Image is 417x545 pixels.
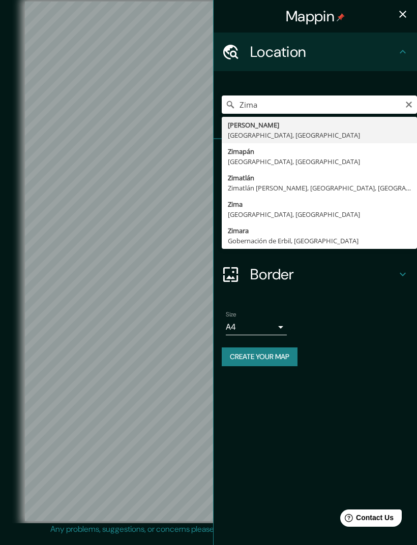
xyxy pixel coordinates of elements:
[214,33,417,71] div: Location
[228,173,411,183] div: Zimatlán
[222,347,297,366] button: Create your map
[228,236,411,246] div: Gobernación de Erbil, [GEOGRAPHIC_DATA]
[214,255,417,294] div: Border
[250,265,397,283] h4: Border
[326,505,406,534] iframe: Help widget launcher
[228,183,411,193] div: Zimatlán [PERSON_NAME], [GEOGRAPHIC_DATA], [GEOGRAPHIC_DATA]
[50,523,363,535] p: Any problems, suggestions, or concerns please email .
[214,216,417,255] div: Layout
[228,199,411,209] div: Zima
[250,43,397,61] h4: Location
[228,226,411,236] div: Zimara
[228,209,411,219] div: [GEOGRAPHIC_DATA], [GEOGRAPHIC_DATA]
[405,99,413,109] button: Clear
[222,95,417,114] input: Pick your city or area
[228,130,411,140] div: [GEOGRAPHIC_DATA], [GEOGRAPHIC_DATA]
[286,7,345,25] h4: Mappin
[214,178,417,216] div: Style
[228,120,411,130] div: [PERSON_NAME]
[25,2,393,521] canvas: Map
[226,310,236,319] label: Size
[226,319,287,335] div: A4
[337,13,345,21] img: pin-icon.png
[228,146,411,156] div: Zimapán
[228,156,411,167] div: [GEOGRAPHIC_DATA], [GEOGRAPHIC_DATA]
[214,139,417,178] div: Pins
